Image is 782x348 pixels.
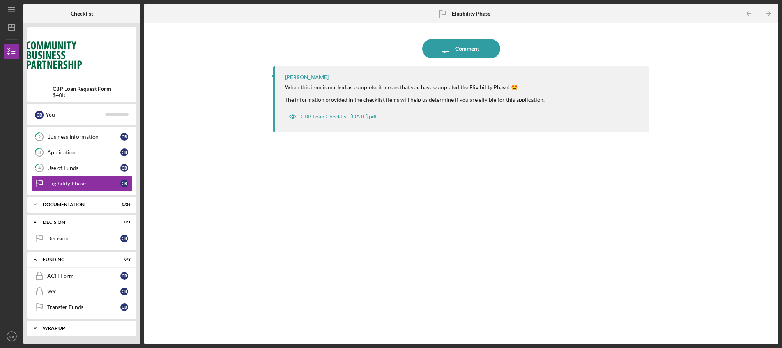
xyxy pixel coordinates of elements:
div: 0 / 1 [117,220,131,224]
div: 0 / 3 [117,257,131,262]
button: CB [4,329,19,344]
div: C B [120,148,128,156]
tspan: 4 [38,166,41,171]
div: Documentation [43,202,111,207]
div: [PERSON_NAME] [285,74,329,80]
div: C B [120,303,128,311]
text: CB [9,334,14,339]
a: Transfer FundsCB [31,299,133,315]
div: CBP Loan Checklist_[DATE].pdf [301,113,377,120]
div: Decision [43,220,111,224]
tspan: 3 [38,150,41,155]
div: Use of Funds [47,165,120,171]
div: C B [120,235,128,242]
b: CBP Loan Request Form [53,86,111,92]
div: When this item is marked as complete, it means that you have completed the Eligibility Phase! 🤩 T... [285,84,545,103]
div: C B [120,180,128,187]
div: ACH Form [47,273,120,279]
a: ACH FormCB [31,268,133,284]
div: Funding [43,257,111,262]
div: Business Information [47,134,120,140]
button: CBP Loan Checklist_[DATE].pdf [285,109,381,124]
a: W9CB [31,284,133,299]
div: C B [120,164,128,172]
tspan: 2 [38,134,41,140]
div: Transfer Funds [47,304,120,310]
div: C B [35,111,44,119]
div: Comment [455,39,479,58]
div: C B [120,133,128,141]
b: Eligibility Phase [452,11,490,17]
a: 2Business InformationCB [31,129,133,145]
div: Eligibility Phase [47,180,120,187]
img: Product logo [27,31,136,78]
div: Wrap up [43,326,127,330]
a: 3ApplicationCB [31,145,133,160]
a: DecisionCB [31,231,133,246]
button: Comment [422,39,500,58]
a: Eligibility PhaseCB [31,176,133,191]
div: $40K [53,92,111,98]
div: You [46,108,105,121]
div: 0 / 26 [117,202,131,207]
div: W9 [47,288,120,295]
div: C B [120,288,128,295]
a: 4Use of FundsCB [31,160,133,176]
div: Decision [47,235,120,242]
div: C B [120,272,128,280]
b: Checklist [71,11,93,17]
div: Application [47,149,120,155]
